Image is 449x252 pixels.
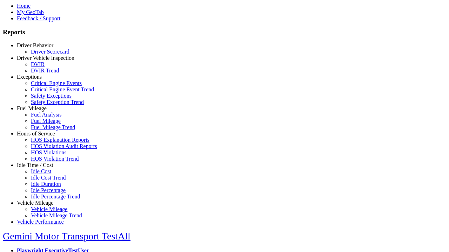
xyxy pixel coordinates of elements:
a: DVIR [31,61,45,67]
a: HOS Violations [31,149,66,155]
a: HOS Violation Trend [31,156,79,162]
a: Idle Time / Cost [17,162,53,168]
a: Vehicle Mileage [31,206,67,212]
a: Vehicle Performance [17,219,64,225]
a: Idle Cost [31,168,51,174]
a: Home [17,3,31,9]
a: Fuel Mileage [31,118,61,124]
a: Fuel Mileage [17,105,47,111]
a: Idle Duration [31,181,61,187]
a: Critical Engine Event Trend [31,86,94,92]
a: HOS Explanation Reports [31,137,89,143]
a: Critical Engine Events [31,80,82,86]
a: Fuel Analysis [31,112,62,118]
a: Safety Exceptions [31,93,72,99]
a: DVIR Trend [31,68,59,73]
h3: Reports [3,28,446,36]
a: Vehicle Mileage Trend [31,212,82,218]
a: Idle Cost Trend [31,175,66,181]
a: Vehicle Mileage [17,200,53,206]
a: My GeoTab [17,9,44,15]
a: Driver Behavior [17,42,53,48]
a: HOS Violation Audit Reports [31,143,97,149]
a: Driver Scorecard [31,49,69,55]
a: Exceptions [17,74,42,80]
a: Driver Vehicle Inspection [17,55,74,61]
a: Safety Exception Trend [31,99,84,105]
a: Hours of Service [17,131,55,136]
a: Feedback / Support [17,15,60,21]
a: Fuel Mileage Trend [31,124,75,130]
a: Gemini Motor Transport TestAll [3,231,130,241]
a: Idle Percentage [31,187,66,193]
a: Idle Percentage Trend [31,194,80,199]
